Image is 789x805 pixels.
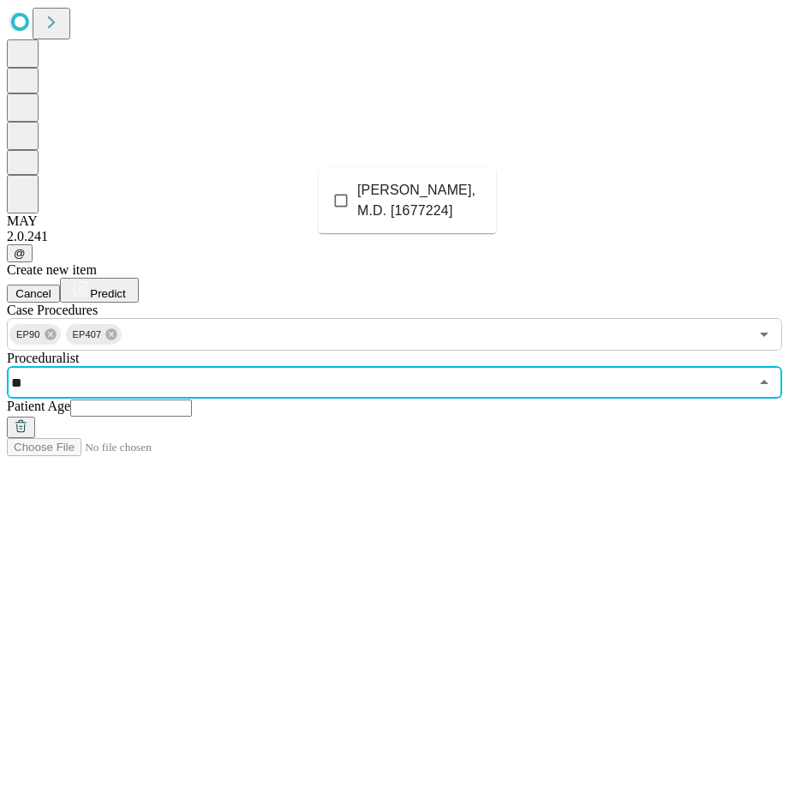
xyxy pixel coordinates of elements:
div: 2.0.241 [7,229,782,244]
span: Cancel [15,287,51,300]
button: @ [7,244,33,262]
button: Predict [60,278,139,303]
span: Create new item [7,262,97,277]
span: @ [14,247,26,260]
button: Close [752,370,776,394]
span: [PERSON_NAME], M.D. [1677224] [357,180,482,221]
span: Predict [90,287,125,300]
div: EP90 [9,324,61,345]
span: Scheduled Procedure [7,303,98,317]
span: Patient Age [7,399,70,413]
button: Open [752,322,776,346]
span: EP407 [66,325,109,345]
span: Proceduralist [7,351,79,365]
span: EP90 [9,325,47,345]
div: EP407 [66,324,123,345]
button: Cancel [7,285,60,303]
div: MAY [7,213,782,229]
